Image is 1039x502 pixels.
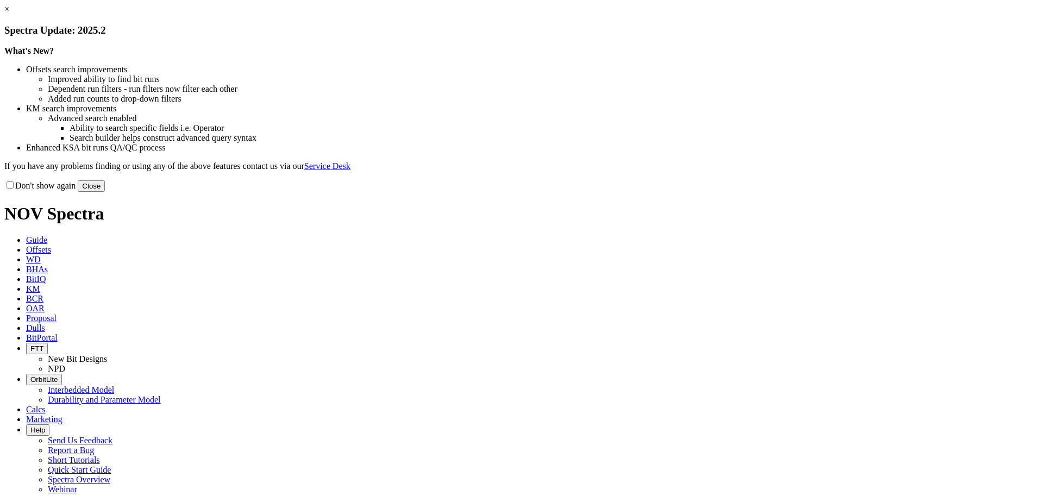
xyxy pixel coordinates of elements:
a: Service Desk [304,161,350,171]
li: Added run counts to drop-down filters [48,94,1035,104]
span: BitPortal [26,333,58,342]
span: Dulls [26,323,45,332]
a: Durability and Parameter Model [48,395,161,404]
a: Short Tutorials [48,455,100,465]
span: FTT [30,344,43,353]
li: Search builder helps construct advanced query syntax [70,133,1035,143]
li: Enhanced KSA bit runs QA/QC process [26,143,1035,153]
span: Offsets [26,245,51,254]
span: BHAs [26,265,48,274]
span: Proposal [26,313,57,323]
a: Report a Bug [48,445,94,455]
a: Spectra Overview [48,475,110,484]
span: OrbitLite [30,375,58,384]
span: BitIQ [26,274,46,284]
h3: Spectra Update: 2025.2 [4,24,1035,36]
span: KM [26,284,40,293]
a: Interbedded Model [48,385,114,394]
span: WD [26,255,41,264]
li: Dependent run filters - run filters now filter each other [48,84,1035,94]
li: KM search improvements [26,104,1035,114]
input: Don't show again [7,181,14,189]
li: Offsets search improvements [26,65,1035,74]
a: Quick Start Guide [48,465,111,474]
li: Advanced search enabled [48,114,1035,123]
span: Guide [26,235,47,244]
a: Webinar [48,485,77,494]
span: Marketing [26,415,62,424]
span: BCR [26,294,43,303]
span: Help [30,426,45,434]
a: Send Us Feedback [48,436,112,445]
p: If you have any problems finding or using any of the above features contact us via our [4,161,1035,171]
a: New Bit Designs [48,354,107,363]
span: Calcs [26,405,46,414]
h1: NOV Spectra [4,204,1035,224]
label: Don't show again [4,181,76,190]
a: × [4,4,9,14]
a: NPD [48,364,65,373]
li: Improved ability to find bit runs [48,74,1035,84]
button: Close [78,180,105,192]
strong: What's New? [4,46,54,55]
span: OAR [26,304,45,313]
li: Ability to search specific fields i.e. Operator [70,123,1035,133]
